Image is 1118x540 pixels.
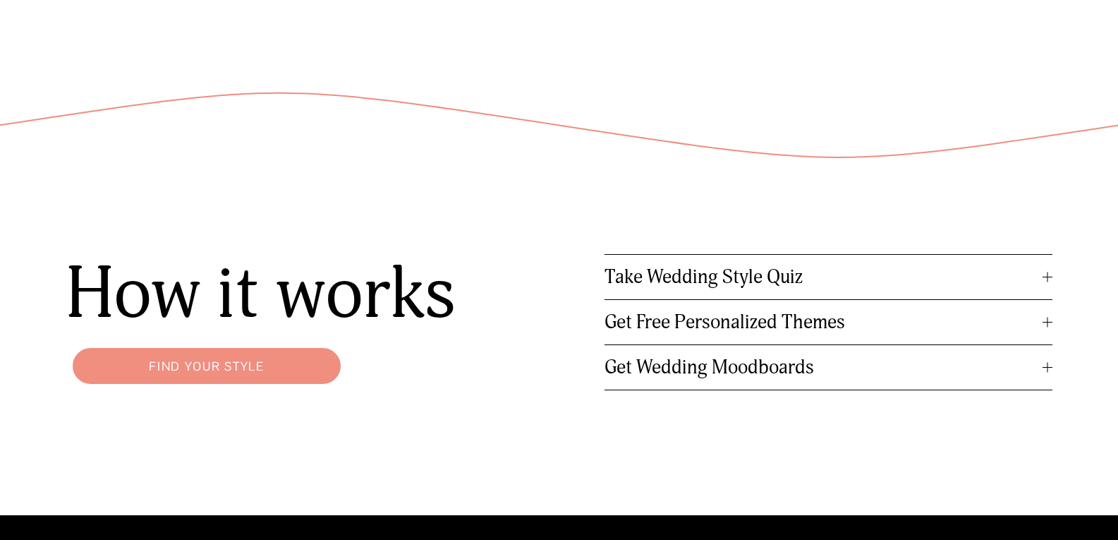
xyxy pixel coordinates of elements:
[604,265,1043,289] span: Take Wedding Style Quiz
[66,254,514,335] h1: How it works
[66,341,348,391] a: Find your style
[604,300,1053,344] button: Get Free Personalized Themes
[604,255,1053,299] button: Take Wedding Style Quiz
[604,345,1053,390] button: Get Wedding Moodboards
[604,311,1043,334] span: Get Free Personalized Themes
[604,356,1043,379] span: Get Wedding Moodboards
